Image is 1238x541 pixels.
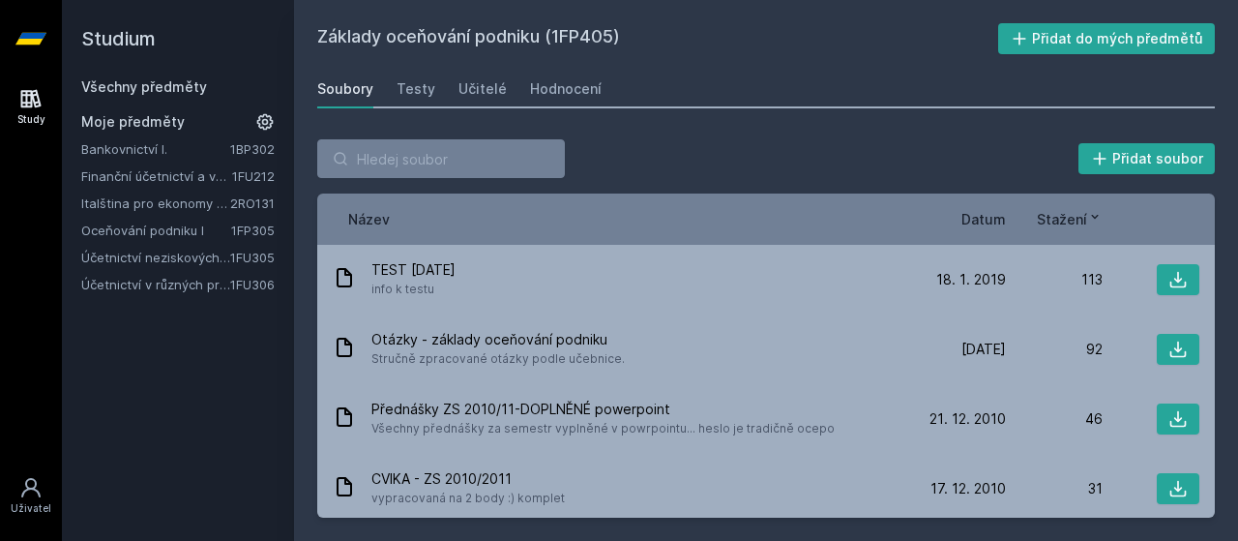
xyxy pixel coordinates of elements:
[930,479,1006,498] span: 17. 12. 2010
[232,168,275,184] a: 1FU212
[348,209,390,229] button: Název
[961,209,1006,229] button: Datum
[4,77,58,136] a: Study
[1006,409,1103,429] div: 46
[371,330,625,349] span: Otázky - základy oceňování podniku
[371,280,456,299] span: info k testu
[11,501,51,516] div: Uživatel
[371,260,456,280] span: TEST [DATE]
[1037,209,1087,229] span: Stažení
[81,166,232,186] a: Finanční účetnictví a výkaznictví podle Mezinárodních standardů účetního výkaznictví (IFRS)
[1006,270,1103,289] div: 113
[81,139,230,159] a: Bankovnictví I.
[230,277,275,292] a: 1FU306
[17,112,45,127] div: Study
[371,469,565,489] span: CVIKA - ZS 2010/2011
[458,70,507,108] a: Učitelé
[530,79,602,99] div: Hodnocení
[317,139,565,178] input: Hledej soubor
[1006,479,1103,498] div: 31
[81,78,207,95] a: Všechny předměty
[4,466,58,526] a: Uživatel
[397,79,435,99] div: Testy
[81,221,231,240] a: Oceňování podniku I
[458,79,507,99] div: Učitelé
[230,141,275,157] a: 1BP302
[936,270,1006,289] span: 18. 1. 2019
[371,489,565,508] span: vypracovaná na 2 body :) komplet
[81,112,185,132] span: Moje předměty
[1006,340,1103,359] div: 92
[1078,143,1216,174] button: Přidat soubor
[371,419,835,438] span: Všechny přednášky za semestr vyplněné v powrpointu... heslo je tradičně ocepo
[371,400,835,419] span: Přednášky ZS 2010/11-DOPLNĚNÉ powerpoint
[317,79,373,99] div: Soubory
[81,275,230,294] a: Účetnictví v různých právních formách podnikání
[371,349,625,369] span: Stručně zpracované otázky podle učebnice.
[230,250,275,265] a: 1FU305
[317,70,373,108] a: Soubory
[230,195,275,211] a: 2RO131
[231,223,275,238] a: 1FP305
[1037,209,1103,229] button: Stažení
[81,194,230,213] a: Italština pro ekonomy - základní úroveň 1 (A0/A1)
[961,340,1006,359] span: [DATE]
[397,70,435,108] a: Testy
[530,70,602,108] a: Hodnocení
[998,23,1216,54] button: Přidat do mých předmětů
[317,23,998,54] h2: Základy oceňování podniku (1FP405)
[929,409,1006,429] span: 21. 12. 2010
[81,248,230,267] a: Účetnictví neziskových organizací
